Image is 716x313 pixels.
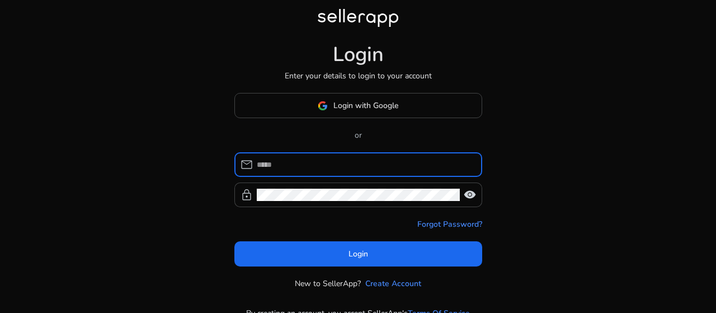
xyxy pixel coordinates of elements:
p: New to SellerApp? [295,278,361,289]
a: Forgot Password? [417,218,482,230]
span: visibility [463,188,477,202]
a: Create Account [365,278,421,289]
p: Enter your details to login to your account [285,70,432,82]
span: mail [240,158,253,171]
span: Login with Google [333,100,398,111]
p: or [234,129,482,141]
img: google-logo.svg [318,101,328,111]
h1: Login [333,43,384,67]
span: Login [348,248,368,260]
button: Login [234,241,482,267]
button: Login with Google [234,93,482,118]
span: lock [240,188,253,202]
